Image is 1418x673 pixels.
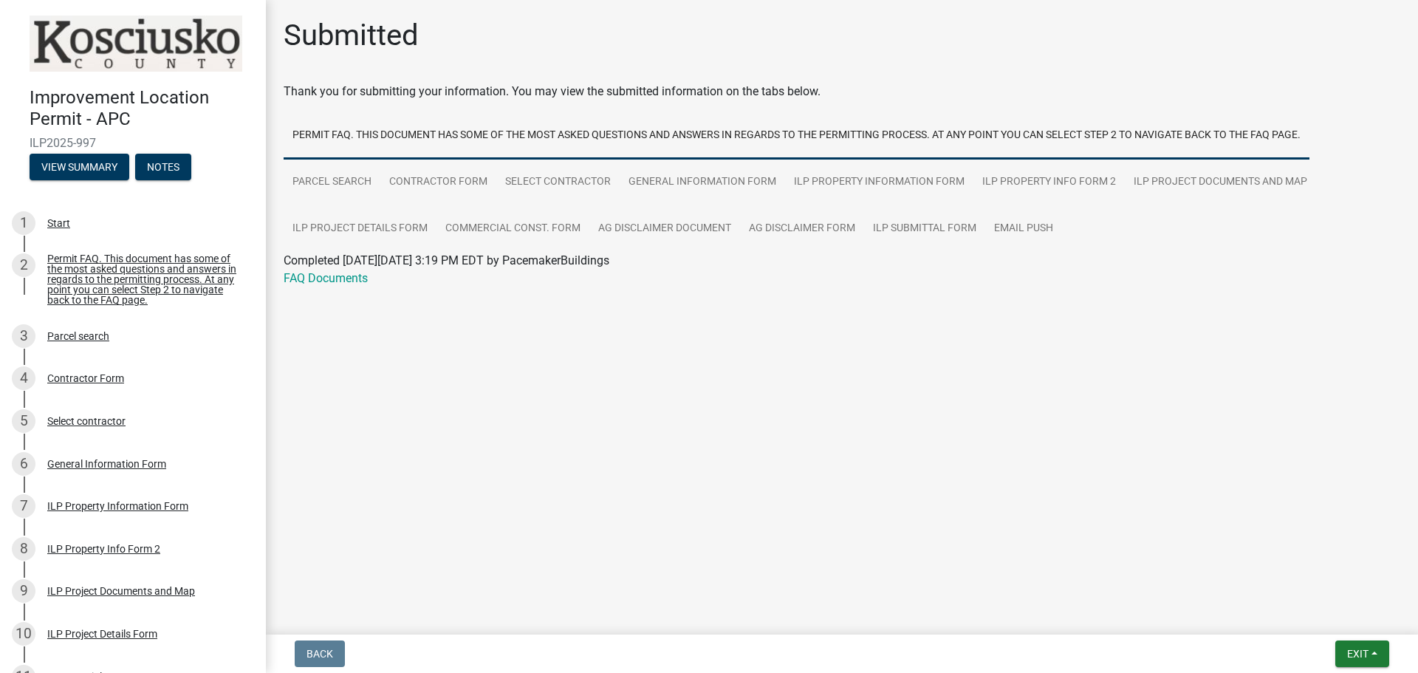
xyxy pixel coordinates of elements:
div: Parcel search [47,331,109,341]
button: Exit [1335,640,1389,667]
div: 9 [12,579,35,603]
button: Back [295,640,345,667]
h4: Improvement Location Permit - APC [30,87,254,130]
a: Permit FAQ. This document has some of the most asked questions and answers in regards to the perm... [284,112,1309,160]
button: View Summary [30,154,129,180]
a: ILP Project Documents and Map [1125,159,1316,206]
a: ILP Property Information Form [785,159,973,206]
h1: Submitted [284,18,419,53]
div: Permit FAQ. This document has some of the most asked questions and answers in regards to the perm... [47,253,242,305]
div: ILP Project Details Form [47,629,157,639]
div: 4 [12,366,35,390]
wm-modal-confirm: Notes [135,162,191,174]
div: General Information Form [47,459,166,469]
div: 1 [12,211,35,235]
div: Contractor Form [47,373,124,383]
a: ILP Submittal Form [864,205,985,253]
div: ILP Property Info Form 2 [47,544,160,554]
span: Completed [DATE][DATE] 3:19 PM EDT by PacemakerBuildings [284,253,609,267]
a: General Information Form [620,159,785,206]
wm-modal-confirm: Summary [30,162,129,174]
div: 3 [12,324,35,348]
a: Select contractor [496,159,620,206]
div: ILP Property Information Form [47,501,188,511]
a: FAQ Documents [284,271,368,285]
a: Commercial Const. Form [436,205,589,253]
a: Email Push [985,205,1062,253]
div: 10 [12,622,35,646]
a: ILP Property Info Form 2 [973,159,1125,206]
a: Contractor Form [380,159,496,206]
img: Kosciusko County, Indiana [30,16,242,72]
div: ILP Project Documents and Map [47,586,195,596]
div: 7 [12,494,35,518]
div: Thank you for submitting your information. You may view the submitted information on the tabs below. [284,83,1400,100]
div: Select contractor [47,416,126,426]
button: Notes [135,154,191,180]
a: Parcel search [284,159,380,206]
div: 6 [12,452,35,476]
a: Ag Disclaimer Document [589,205,740,253]
div: Start [47,218,70,228]
span: Exit [1347,648,1369,660]
a: Ag Disclaimer Form [740,205,864,253]
div: 5 [12,409,35,433]
span: Back [306,648,333,660]
a: ILP Project Details Form [284,205,436,253]
div: 8 [12,537,35,561]
div: 2 [12,253,35,277]
span: ILP2025-997 [30,136,236,150]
